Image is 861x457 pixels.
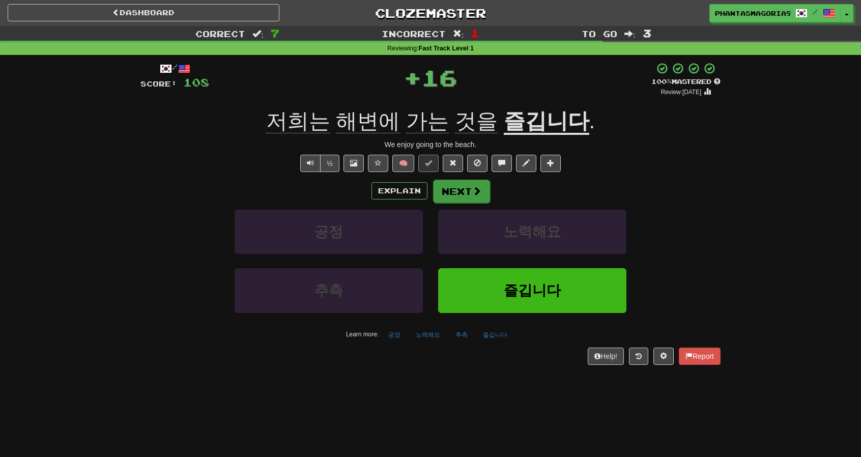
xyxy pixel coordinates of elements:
[438,268,626,312] button: 즐깁니다
[368,155,388,172] button: Favorite sentence (alt+f)
[419,45,474,52] strong: Fast Track Level 1
[383,327,406,342] button: 공정
[346,331,379,338] small: Learn more:
[392,155,414,172] button: 🧠
[477,327,513,342] button: 즐깁니다
[183,76,209,89] span: 108
[589,109,595,133] span: .
[433,180,490,203] button: Next
[404,62,421,93] span: +
[588,348,624,365] button: Help!
[195,28,245,39] span: Correct
[504,282,561,298] span: 즐깁니다
[661,89,702,96] small: Review: [DATE]
[343,155,364,172] button: Show image (alt+x)
[450,327,473,342] button: 추측
[421,65,457,90] span: 16
[140,79,177,88] span: Score:
[295,4,566,22] a: Clozemaster
[467,155,487,172] button: Ignore sentence (alt+i)
[382,28,446,39] span: Incorrect
[140,62,209,75] div: /
[643,27,651,39] span: 3
[813,8,818,15] span: /
[438,210,626,254] button: 노력해요
[8,4,279,21] a: Dashboard
[443,155,463,172] button: Reset to 0% Mastered (alt+r)
[271,27,279,39] span: 7
[540,155,561,172] button: Add to collection (alt+a)
[651,77,721,87] div: Mastered
[235,268,423,312] button: 추측
[314,224,343,240] span: 공정
[624,30,636,38] span: :
[140,139,721,150] div: We enjoy going to the beach.
[629,348,648,365] button: Round history (alt+y)
[504,109,589,135] u: 즐깁니다
[504,224,561,240] span: 노력해요
[298,155,339,172] div: Text-to-speech controls
[709,4,841,22] a: Phantasmagoria92 /
[266,109,330,133] span: 저희는
[582,28,617,39] span: To go
[679,348,721,365] button: Report
[320,155,339,172] button: ½
[516,155,536,172] button: Edit sentence (alt+d)
[453,30,464,38] span: :
[418,155,439,172] button: Set this sentence to 100% Mastered (alt+m)
[336,109,400,133] span: 해변에
[410,327,446,342] button: 노력해요
[471,27,479,39] span: 1
[406,109,449,133] span: 가는
[235,210,423,254] button: 공정
[455,109,498,133] span: 것을
[371,182,427,199] button: Explain
[314,282,343,298] span: 추측
[252,30,264,38] span: :
[492,155,512,172] button: Discuss sentence (alt+u)
[300,155,321,172] button: Play sentence audio (ctl+space)
[715,9,790,18] span: Phantasmagoria92
[651,77,672,85] span: 100 %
